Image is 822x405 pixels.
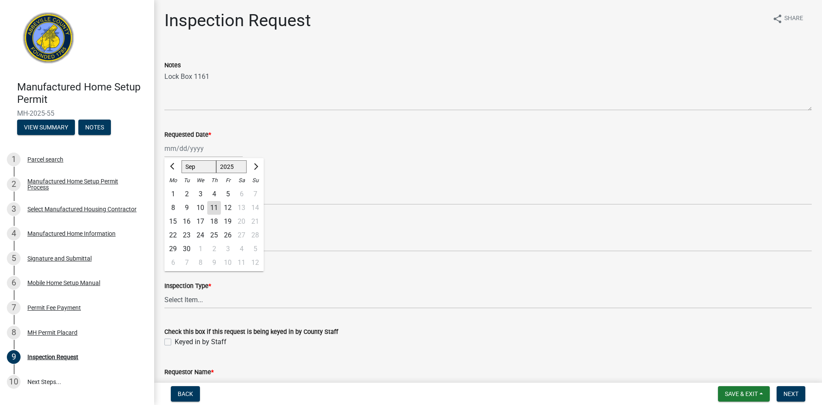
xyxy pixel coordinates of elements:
[166,215,180,228] div: 15
[194,174,207,187] div: We
[207,187,221,201] div: Thursday, September 4, 2025
[221,215,235,228] div: 19
[180,215,194,228] div: 16
[180,228,194,242] div: Tuesday, September 23, 2025
[180,228,194,242] div: 23
[27,280,100,286] div: Mobile Home Setup Manual
[194,228,207,242] div: Wednesday, September 24, 2025
[166,201,180,215] div: Monday, September 8, 2025
[27,156,63,162] div: Parcel search
[194,187,207,201] div: Wednesday, September 3, 2025
[7,350,21,364] div: 9
[180,174,194,187] div: Tu
[180,256,194,270] div: 7
[221,187,235,201] div: 5
[207,228,221,242] div: Thursday, September 25, 2025
[784,14,803,24] span: Share
[207,242,221,256] div: 2
[221,256,235,270] div: Friday, October 10, 2025
[221,242,235,256] div: Friday, October 3, 2025
[166,242,180,256] div: 29
[772,14,783,24] i: share
[164,140,243,157] input: mm/dd/yyyy
[166,256,180,270] div: 6
[194,256,207,270] div: 8
[166,256,180,270] div: Monday, October 6, 2025
[7,177,21,191] div: 2
[221,215,235,228] div: Friday, September 19, 2025
[777,386,805,402] button: Next
[194,201,207,215] div: Wednesday, September 10, 2025
[180,242,194,256] div: 30
[207,228,221,242] div: 25
[180,242,194,256] div: Tuesday, September 30, 2025
[180,187,194,201] div: Tuesday, September 2, 2025
[221,174,235,187] div: Fr
[207,215,221,228] div: 18
[194,215,207,228] div: 17
[166,201,180,215] div: 8
[166,228,180,242] div: 22
[7,227,21,240] div: 4
[17,9,80,72] img: Abbeville County, South Carolina
[164,132,211,138] label: Requested Date
[194,187,207,201] div: 3
[7,276,21,290] div: 6
[250,160,260,174] button: Next month
[194,242,207,256] div: 1
[216,160,247,173] select: Select year
[221,228,235,242] div: Friday, September 26, 2025
[194,201,207,215] div: 10
[27,330,77,336] div: MH Permit Placard
[207,256,221,270] div: Thursday, October 9, 2025
[166,228,180,242] div: Monday, September 22, 2025
[221,187,235,201] div: Friday, September 5, 2025
[7,202,21,216] div: 3
[175,337,226,347] label: Keyed in by Staff
[17,81,147,106] h4: Manufactured Home Setup Permit
[180,256,194,270] div: Tuesday, October 7, 2025
[166,174,180,187] div: Mo
[171,386,200,402] button: Back
[207,187,221,201] div: 4
[194,228,207,242] div: 24
[166,187,180,201] div: 1
[7,153,21,166] div: 1
[27,206,137,212] div: Select Manufactured Housing Contractor
[164,369,214,375] label: Requestor Name
[17,109,137,117] span: MH-2025-55
[221,228,235,242] div: 26
[78,124,111,131] wm-modal-confirm: Notes
[248,174,262,187] div: Su
[182,160,216,173] select: Select month
[166,187,180,201] div: Monday, September 1, 2025
[207,174,221,187] div: Th
[207,242,221,256] div: Thursday, October 2, 2025
[78,120,111,135] button: Notes
[221,242,235,256] div: 3
[17,120,75,135] button: View Summary
[765,10,810,27] button: shareShare
[164,63,181,69] label: Notes
[180,215,194,228] div: Tuesday, September 16, 2025
[178,390,193,397] span: Back
[221,201,235,215] div: 12
[180,201,194,215] div: Tuesday, September 9, 2025
[207,201,221,215] div: 11
[718,386,770,402] button: Save & Exit
[166,242,180,256] div: Monday, September 29, 2025
[164,10,311,31] h1: Inspection Request
[27,178,140,190] div: Manufactured Home Setup Permit Process
[7,375,21,389] div: 10
[27,231,116,237] div: Manufactured Home Information
[194,256,207,270] div: Wednesday, October 8, 2025
[235,174,248,187] div: Sa
[194,242,207,256] div: Wednesday, October 1, 2025
[7,301,21,315] div: 7
[17,124,75,131] wm-modal-confirm: Summary
[207,215,221,228] div: Thursday, September 18, 2025
[221,201,235,215] div: Friday, September 12, 2025
[783,390,798,397] span: Next
[207,256,221,270] div: 9
[7,252,21,265] div: 5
